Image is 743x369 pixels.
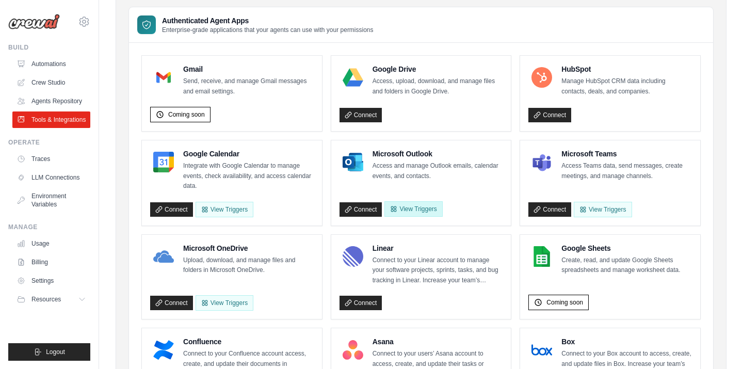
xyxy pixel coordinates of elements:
h3: Authenticated Agent Apps [162,15,374,26]
img: Google Calendar Logo [153,152,174,172]
span: Resources [31,295,61,303]
button: View Triggers [196,202,253,217]
div: Build [8,43,90,52]
p: Access Teams data, send messages, create meetings, and manage channels. [561,161,692,181]
div: Operate [8,138,90,147]
a: Agents Repository [12,93,90,109]
h4: Google Sheets [561,243,692,253]
h4: Box [561,336,692,347]
p: Upload, download, and manage files and folders in Microsoft OneDrive. [183,255,314,276]
button: Resources [12,291,90,308]
a: Connect [528,108,571,122]
a: Environment Variables [12,188,90,213]
img: Google Sheets Logo [531,246,552,267]
p: Integrate with Google Calendar to manage events, check availability, and access calendar data. [183,161,314,191]
img: Linear Logo [343,246,363,267]
img: HubSpot Logo [531,67,552,88]
div: Manage [8,223,90,231]
button: Logout [8,343,90,361]
a: Connect [150,296,193,310]
p: Manage HubSpot CRM data including contacts, deals, and companies. [561,76,692,97]
h4: Microsoft OneDrive [183,243,314,253]
h4: Asana [373,336,503,347]
a: Traces [12,151,90,167]
a: Usage [12,235,90,252]
img: Microsoft Outlook Logo [343,152,363,172]
h4: Linear [373,243,503,253]
p: Connect to your Linear account to manage your software projects, sprints, tasks, and bug tracking... [373,255,503,286]
img: Logo [8,14,60,29]
a: Connect [340,202,382,217]
a: Connect [340,108,382,122]
h4: Google Calendar [183,149,314,159]
img: Gmail Logo [153,67,174,88]
h4: Gmail [183,64,314,74]
p: Enterprise-grade applications that your agents can use with your permissions [162,26,374,34]
img: Box Logo [531,340,552,360]
img: Asana Logo [343,340,363,360]
h4: Microsoft Outlook [373,149,503,159]
a: Billing [12,254,90,270]
p: Access and manage Outlook emails, calendar events, and contacts. [373,161,503,181]
a: Settings [12,272,90,289]
span: Coming soon [168,110,205,119]
a: LLM Connections [12,169,90,186]
img: Microsoft OneDrive Logo [153,246,174,267]
h4: Google Drive [373,64,503,74]
a: Automations [12,56,90,72]
img: Confluence Logo [153,340,174,360]
img: Google Drive Logo [343,67,363,88]
span: Coming soon [546,298,583,307]
span: Logout [46,348,65,356]
p: Access, upload, download, and manage files and folders in Google Drive. [373,76,503,97]
h4: HubSpot [561,64,692,74]
a: Crew Studio [12,74,90,91]
p: Create, read, and update Google Sheets spreadsheets and manage worksheet data. [561,255,692,276]
p: Send, receive, and manage Gmail messages and email settings. [183,76,314,97]
h4: Microsoft Teams [561,149,692,159]
h4: Confluence [183,336,314,347]
a: Connect [528,202,571,217]
a: Connect [340,296,382,310]
a: Tools & Integrations [12,111,90,128]
img: Microsoft Teams Logo [531,152,552,172]
: View Triggers [196,295,253,311]
a: Connect [150,202,193,217]
: View Triggers [574,202,632,217]
: View Triggers [384,201,442,217]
